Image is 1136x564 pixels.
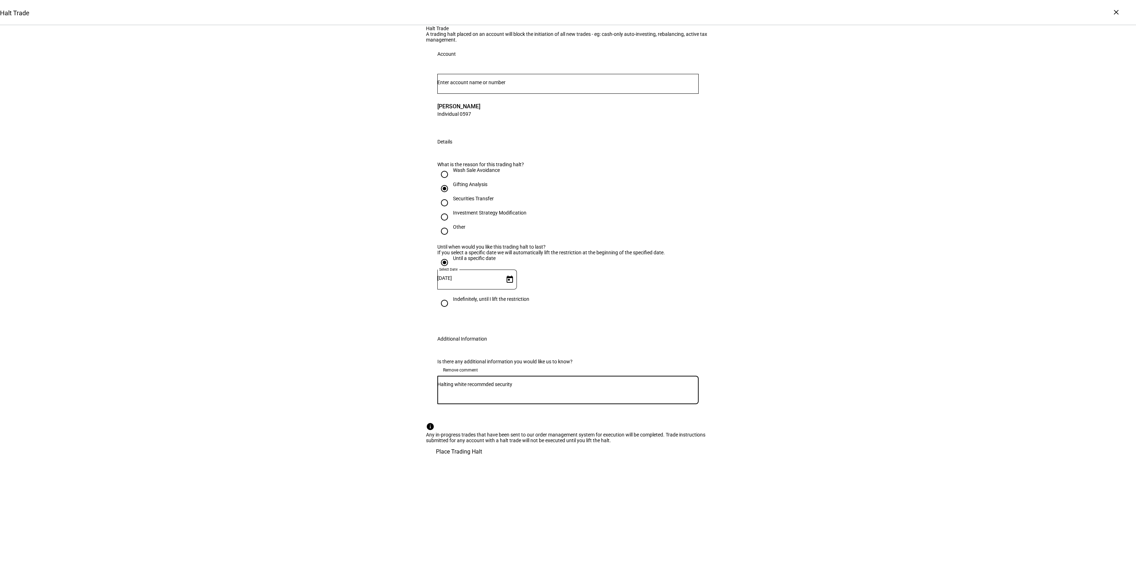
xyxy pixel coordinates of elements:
[437,359,699,364] div: Is there any additional information you would like us to know?
[437,80,699,85] input: Number
[437,364,484,376] button: Remove comment
[453,224,465,230] div: Other
[1110,6,1122,18] div: ×
[453,167,500,173] div: Wash Sale Avoidance
[437,162,699,167] div: What is the reason for this trading halt?
[453,296,529,302] div: Indefinitely, until I lift the restriction
[437,102,480,110] span: [PERSON_NAME]
[426,31,710,43] div: A trading halt placed on an account will block the initiation of all new trades - eg: cash-only a...
[437,250,699,255] div: If you select a specific date we will automatically lift the restriction at the beginning of the ...
[437,139,452,145] div: Details
[453,210,526,216] div: Investment Strategy Modification
[437,51,456,57] div: Account
[426,422,440,431] mat-icon: info
[426,443,492,460] button: Place Trading Halt
[437,336,487,342] div: Additional Information
[439,267,458,271] mat-label: Select Date
[426,432,710,443] div: Any in-progress trades that have been sent to our order management system for execution will be c...
[503,272,517,287] button: Open calendar
[437,244,699,250] div: Until when would you like this trading halt to last?
[426,26,710,31] div: Halt Trade
[437,110,480,117] span: Individual 0597
[436,443,482,460] span: Place Trading Halt
[453,255,496,261] div: Until a specific date
[443,364,478,376] span: Remove comment
[453,181,487,187] div: Gifting Analysis
[453,196,494,201] div: Securities Transfer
